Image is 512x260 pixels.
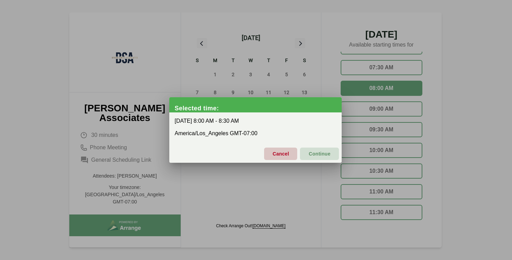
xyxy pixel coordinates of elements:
div: [DATE] 8:00 AM - 8:30 AM America/Los_Angeles GMT-07:00 [169,112,342,142]
div: Selected time: [175,105,342,112]
span: Continue [308,147,330,161]
button: Continue [300,148,339,160]
span: Cancel [272,147,289,161]
button: Cancel [264,148,298,160]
